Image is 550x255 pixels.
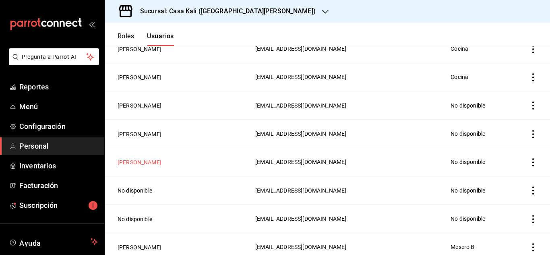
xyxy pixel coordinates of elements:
[118,187,152,195] button: No disponible
[451,74,468,80] span: Cocina
[451,244,474,250] span: Mesero B
[529,158,537,166] button: actions
[19,101,98,112] span: Menú
[255,102,346,109] span: [EMAIL_ADDRESS][DOMAIN_NAME]
[255,46,346,52] span: [EMAIL_ADDRESS][DOMAIN_NAME]
[147,32,174,46] button: Usuarios
[118,32,134,46] button: Roles
[118,130,161,138] button: [PERSON_NAME]
[19,121,98,132] span: Configuración
[529,73,537,81] button: actions
[451,46,468,52] span: Cocina
[19,81,98,92] span: Reportes
[446,120,510,148] td: No disponible
[255,74,346,80] span: [EMAIL_ADDRESS][DOMAIN_NAME]
[529,130,537,138] button: actions
[118,243,161,251] button: [PERSON_NAME]
[446,148,510,176] td: No disponible
[89,21,95,27] button: open_drawer_menu
[529,45,537,53] button: actions
[255,131,346,137] span: [EMAIL_ADDRESS][DOMAIN_NAME]
[446,91,510,120] td: No disponible
[19,141,98,151] span: Personal
[118,102,161,110] button: [PERSON_NAME]
[19,200,98,211] span: Suscripción
[255,216,346,222] span: [EMAIL_ADDRESS][DOMAIN_NAME]
[22,53,87,61] span: Pregunta a Parrot AI
[6,58,99,67] a: Pregunta a Parrot AI
[118,73,161,81] button: [PERSON_NAME]
[19,237,87,247] span: Ayuda
[446,176,510,204] td: No disponible
[118,45,161,53] button: [PERSON_NAME]
[529,215,537,223] button: actions
[9,48,99,65] button: Pregunta a Parrot AI
[118,215,152,223] button: No disponible
[446,205,510,233] td: No disponible
[529,243,537,251] button: actions
[19,160,98,171] span: Inventarios
[255,159,346,165] span: [EMAIL_ADDRESS][DOMAIN_NAME]
[134,6,316,16] h3: Sucursal: Casa Kali ([GEOGRAPHIC_DATA][PERSON_NAME])
[118,32,174,46] div: navigation tabs
[529,102,537,110] button: actions
[255,244,346,250] span: [EMAIL_ADDRESS][DOMAIN_NAME]
[255,187,346,194] span: [EMAIL_ADDRESS][DOMAIN_NAME]
[529,187,537,195] button: actions
[118,158,161,166] button: [PERSON_NAME]
[19,180,98,191] span: Facturación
